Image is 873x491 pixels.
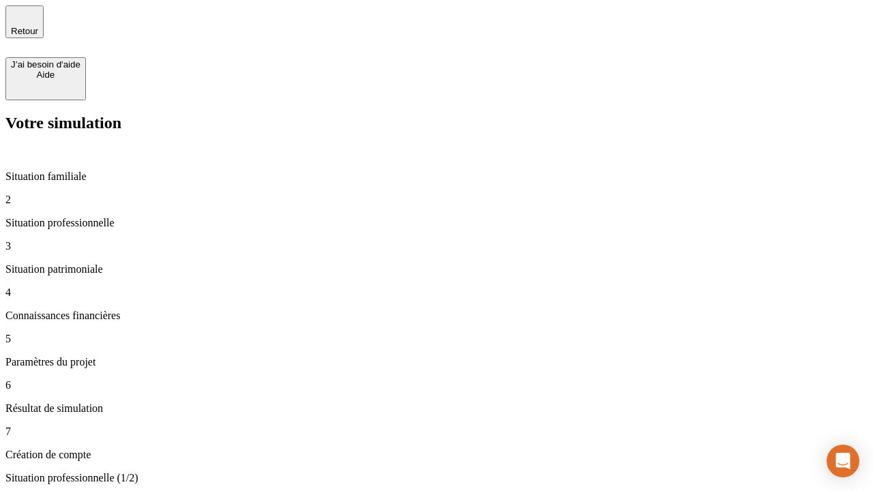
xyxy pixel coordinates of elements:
div: J’ai besoin d'aide [11,59,80,70]
div: Open Intercom Messenger [827,445,859,477]
p: 4 [5,286,868,299]
p: 3 [5,240,868,252]
p: Situation patrimoniale [5,263,868,276]
div: Aide [11,70,80,80]
span: Retour [11,26,38,36]
button: Retour [5,5,44,38]
p: 6 [5,379,868,391]
p: Résultat de simulation [5,402,868,415]
p: Situation familiale [5,170,868,183]
p: Paramètres du projet [5,356,868,368]
button: J’ai besoin d'aideAide [5,57,86,100]
p: 7 [5,426,868,438]
h2: Votre simulation [5,114,868,132]
p: Situation professionnelle [5,217,868,229]
p: 2 [5,194,868,206]
p: Situation professionnelle (1/2) [5,472,868,484]
p: Connaissances financières [5,310,868,322]
p: 5 [5,333,868,345]
p: Création de compte [5,449,868,461]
